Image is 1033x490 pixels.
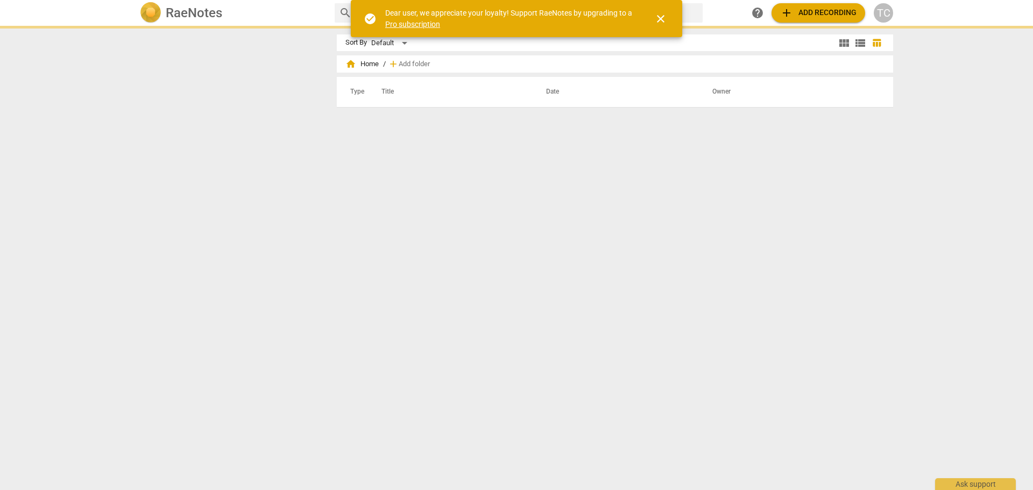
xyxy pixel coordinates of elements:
span: help [751,6,764,19]
button: Tile view [836,35,852,51]
a: Pro subscription [385,20,440,29]
span: Add recording [780,6,857,19]
span: home [345,59,356,69]
a: Help [748,3,767,23]
button: Table view [868,35,885,51]
h2: RaeNotes [166,5,222,20]
span: add [780,6,793,19]
span: search [339,6,352,19]
th: Date [533,77,699,107]
img: Logo [140,2,161,24]
div: Sort By [345,39,367,47]
button: TC [874,3,893,23]
span: close [654,12,667,25]
div: Ask support [935,478,1016,490]
div: Default [371,34,411,52]
span: Add folder [399,60,430,68]
div: Dear user, we appreciate your loyalty! Support RaeNotes by upgrading to a [385,8,635,30]
th: Type [342,77,369,107]
th: Owner [699,77,882,107]
span: view_list [854,37,867,49]
span: check_circle [364,12,377,25]
span: / [383,60,386,68]
span: Home [345,59,379,69]
span: add [388,59,399,69]
span: table_chart [872,38,882,48]
span: view_module [838,37,851,49]
th: Title [369,77,533,107]
a: LogoRaeNotes [140,2,326,24]
button: List view [852,35,868,51]
button: Close [648,6,674,32]
button: Upload [772,3,865,23]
